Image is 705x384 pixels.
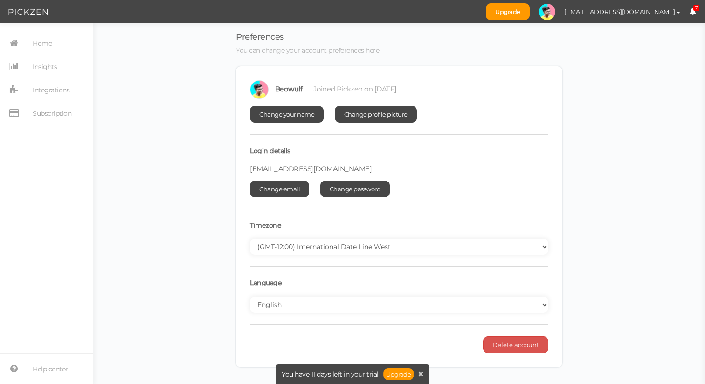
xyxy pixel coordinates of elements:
span: [EMAIL_ADDRESS][DOMAIN_NAME] [564,8,675,15]
button: [EMAIL_ADDRESS][DOMAIN_NAME] [555,4,689,20]
span: Subscription [33,106,71,121]
a: Change profile picture [335,106,417,123]
span: Change password [330,185,381,193]
span: Home [33,36,52,51]
span: Integrations [33,83,69,98]
span: Insights [33,59,57,74]
span: Preferences [236,32,284,42]
span: You have 11 days left in your trial [282,371,379,377]
span: Change profile picture [344,111,408,118]
img: Pickzen logo [8,7,48,18]
span: Delete account [492,341,539,349]
span: You can change your account preferences here [236,46,379,55]
span: Change your name [259,111,314,118]
img: 9ade8e5567f38cd1f70b409fce0dfc36 [250,80,269,99]
span: Change email [259,185,300,193]
span: Help center [33,362,68,377]
a: Upgrade [383,368,414,380]
button: Delete account [483,336,548,353]
a: Upgrade [486,3,530,20]
span: Joined Pickzen on [DATE] [313,84,397,93]
span: Timezone [250,221,281,230]
span: Login details [250,147,290,155]
span: Language [250,279,282,287]
span: Beowulf [275,84,303,93]
span: 7 [693,5,700,12]
img: 9ade8e5567f38cd1f70b409fce0dfc36 [539,4,555,20]
span: [EMAIL_ADDRESS][DOMAIN_NAME] [250,164,372,173]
